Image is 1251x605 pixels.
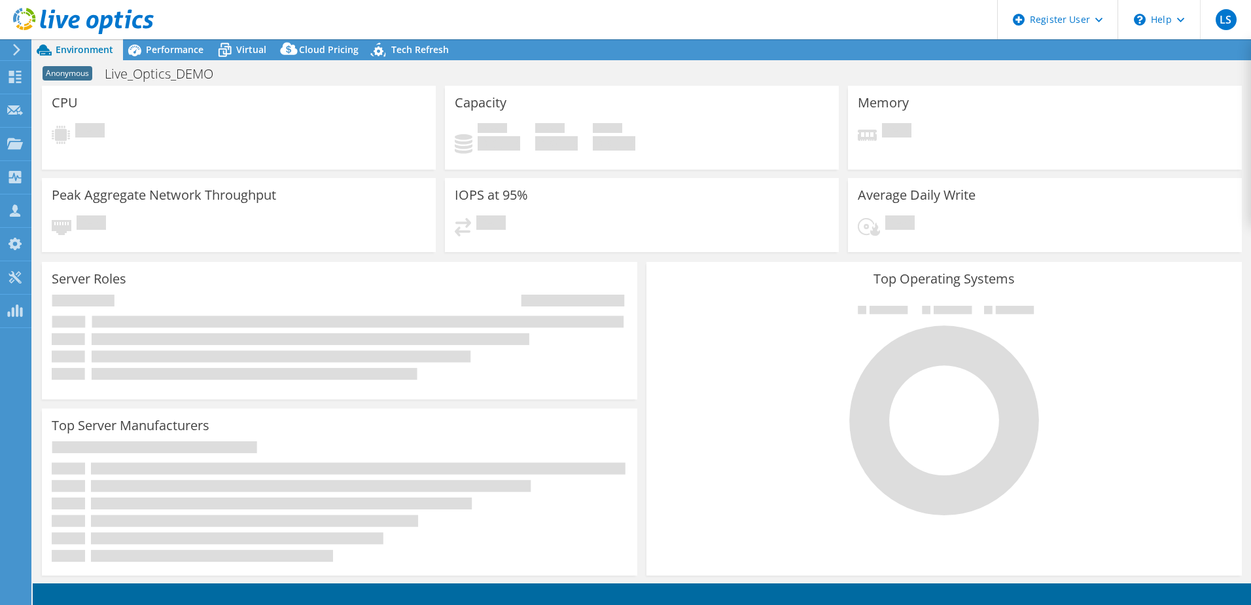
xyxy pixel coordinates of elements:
span: Used [478,123,507,136]
span: LS [1216,9,1237,30]
h4: 0 GiB [478,136,520,151]
svg: \n [1134,14,1146,26]
h4: 0 GiB [593,136,635,151]
span: Pending [77,215,106,233]
h3: Peak Aggregate Network Throughput [52,188,276,202]
span: Performance [146,43,203,56]
span: Anonymous [43,66,92,81]
span: Environment [56,43,113,56]
span: Pending [882,123,911,141]
span: Tech Refresh [391,43,449,56]
h3: Server Roles [52,272,126,286]
h3: Top Server Manufacturers [52,418,209,433]
span: Pending [885,215,915,233]
h3: Top Operating Systems [656,272,1232,286]
h4: 0 GiB [535,136,578,151]
span: Virtual [236,43,266,56]
span: Pending [75,123,105,141]
h3: Average Daily Write [858,188,976,202]
h3: Memory [858,96,909,110]
h3: CPU [52,96,78,110]
h3: IOPS at 95% [455,188,528,202]
span: Free [535,123,565,136]
span: Pending [476,215,506,233]
span: Cloud Pricing [299,43,359,56]
span: Total [593,123,622,136]
h1: Live_Optics_DEMO [99,67,234,81]
h3: Capacity [455,96,506,110]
